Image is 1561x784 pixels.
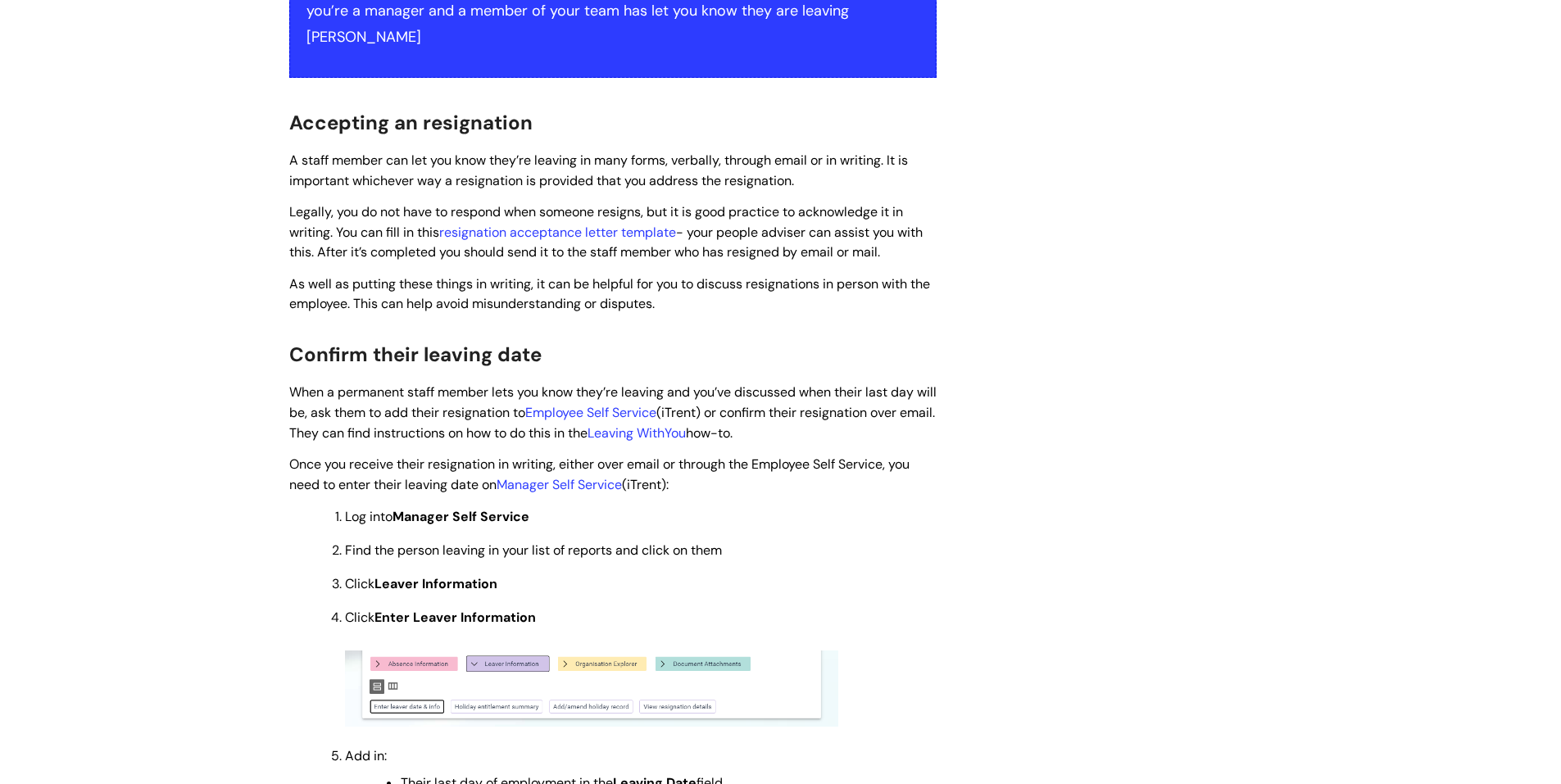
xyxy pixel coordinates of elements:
span: Add in: [345,747,387,764]
span: Accepting an resignation [289,110,533,135]
strong: Leaver Information [374,575,497,592]
span: Click [345,575,497,592]
a: resignation acceptance letter template [439,224,676,241]
span: Log into [345,508,529,525]
a: Employee Self Service [525,404,656,421]
img: n4xpRyCZ3ot-Z3_O43R1rImTjnsdy8fRpA.png [345,650,838,727]
span: Legally, you do not have to respond when someone resigns, but it is good practice to acknowledge ... [289,203,923,261]
strong: Manager Self Service [393,508,529,525]
span: Once you receive their resignation in writing, either over email or through the Employee Self Ser... [289,455,910,493]
span: A staff member can let you know they’re leaving in many forms, verbally, through email or in writ... [289,152,908,189]
span: Confirm their leaving date [289,342,542,367]
a: Manager Self Service [497,476,622,493]
span: As well as putting these things in writing, it can be helpful for you to discuss resignations in ... [289,275,930,313]
a: Leaving WithYou [588,424,686,442]
span: Click [345,609,536,626]
span: When a permanent staff member lets you know they’re leaving and you’ve discussed when their last ... [289,383,937,442]
strong: Enter Leaver Information [374,609,536,626]
span: Find the person leaving in your list of reports and click on them [345,542,722,559]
